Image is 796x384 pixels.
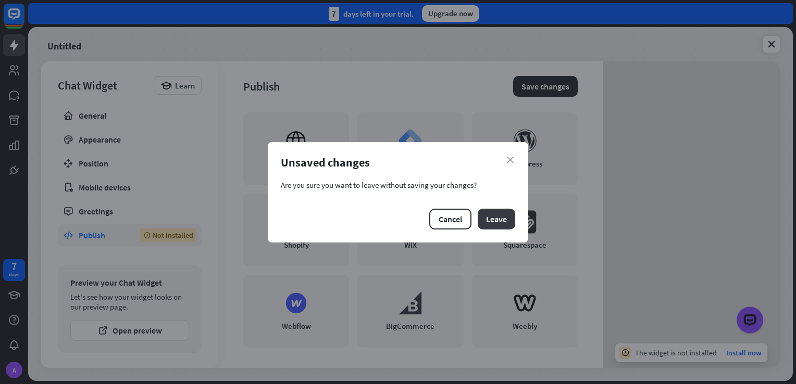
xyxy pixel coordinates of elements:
[429,209,471,229] button: Cancel
[507,157,514,163] i: close
[8,4,40,35] button: Open LiveChat chat widget
[281,155,515,170] div: Unsaved changes
[281,180,515,190] span: Are you sure you want to leave without saving your changes?
[478,209,515,229] button: Leave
